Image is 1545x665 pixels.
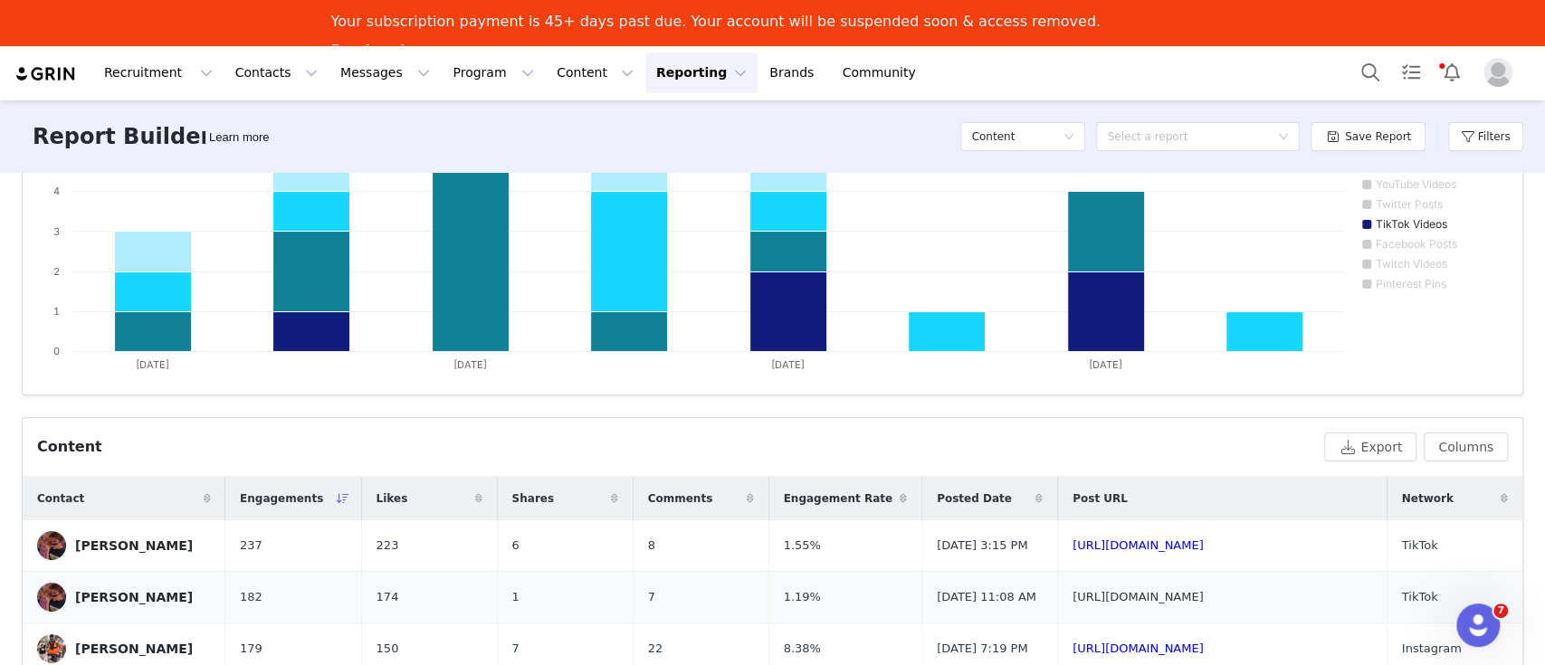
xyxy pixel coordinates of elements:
div: Tooltip anchor [205,128,272,147]
span: TikTok [1402,588,1438,606]
span: Likes [377,490,408,507]
div: [PERSON_NAME] [75,590,193,604]
button: Filters [1448,122,1523,151]
span: 22 [648,640,663,658]
button: Program [442,52,545,93]
span: Shares [512,490,554,507]
button: Export [1324,432,1416,461]
button: Recruitment [93,52,224,93]
span: Contact [37,490,84,507]
span: [DATE] 11:08 AM [937,588,1036,606]
text: Pinterest Pins [1376,277,1446,290]
span: [DATE] 3:15 PM [937,537,1027,555]
button: Content [546,52,644,93]
text: 4 [53,185,60,197]
a: [URL][DOMAIN_NAME] [1073,641,1204,655]
button: Messages [329,52,441,93]
span: [DATE] 7:19 PM [937,640,1027,658]
span: Comments [648,490,713,507]
span: 182 [240,588,262,606]
span: Network [1402,490,1454,507]
button: Profile [1473,58,1531,87]
span: 7 [1493,603,1508,618]
div: Select a report [1107,128,1269,146]
a: Brands [758,52,830,93]
span: Post URL [1073,490,1128,507]
span: 8.38% [784,640,821,658]
button: Columns [1424,432,1508,461]
span: 7 [512,640,520,658]
span: Engagement Rate [784,490,892,507]
h5: Content [971,123,1015,150]
text: Twitch Videos [1376,257,1447,271]
iframe: Intercom live chat [1456,603,1500,647]
button: Notifications [1432,52,1472,93]
a: [PERSON_NAME] [37,634,211,663]
span: 1.55% [784,537,821,555]
div: Your subscription payment is 45+ days past due. Your account will be suspended soon & access remo... [331,13,1101,31]
a: [URL][DOMAIN_NAME] [1073,590,1204,603]
span: Posted Date [937,490,1012,507]
span: 237 [240,537,262,555]
i: icon: down [1063,131,1074,144]
img: 9177b0aa-77b5-48a3-a082-95d4456634d5.jpg [37,531,66,560]
img: grin logo [14,65,78,82]
text: 2 [53,265,60,278]
span: 1.19% [784,588,821,606]
text: 0 [53,345,60,357]
span: Instagram [1402,640,1462,658]
div: [PERSON_NAME] [75,538,193,553]
span: 179 [240,640,262,658]
a: Tasks [1391,52,1431,93]
a: [URL][DOMAIN_NAME] [1073,538,1204,552]
img: placeholder-profile.jpg [1483,58,1512,87]
text: [DATE] [453,358,487,371]
span: 150 [377,640,399,658]
span: Engagements [240,490,323,507]
div: Content [37,436,102,458]
text: Facebook Posts [1376,237,1457,251]
a: [PERSON_NAME] [37,583,211,612]
i: icon: down [1278,131,1289,144]
text: 3 [53,225,60,238]
span: 7 [648,588,655,606]
span: 6 [512,537,520,555]
text: TikTok Videos [1376,217,1447,231]
text: YouTube Videos [1376,177,1456,191]
img: 52f7f294-d76a-4614-b8af-5855c23ef236--s.jpg [37,634,66,663]
button: Save Report [1311,122,1426,151]
a: Pay Invoices [331,42,433,62]
span: 174 [377,588,399,606]
span: 223 [377,537,399,555]
button: Search [1350,52,1390,93]
span: 1 [512,588,520,606]
span: TikTok [1402,537,1438,555]
text: [DATE] [1089,358,1122,371]
span: 8 [648,537,655,555]
button: Contacts [224,52,329,93]
text: Twitter Posts [1376,197,1443,211]
button: Reporting [645,52,758,93]
text: [DATE] [771,358,805,371]
a: Community [832,52,935,93]
div: [PERSON_NAME] [75,641,193,656]
a: [PERSON_NAME] [37,531,211,560]
text: 1 [53,305,60,318]
text: [DATE] [136,358,169,371]
h3: Report Builder [33,120,211,153]
img: 9177b0aa-77b5-48a3-a082-95d4456634d5.jpg [37,583,66,612]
